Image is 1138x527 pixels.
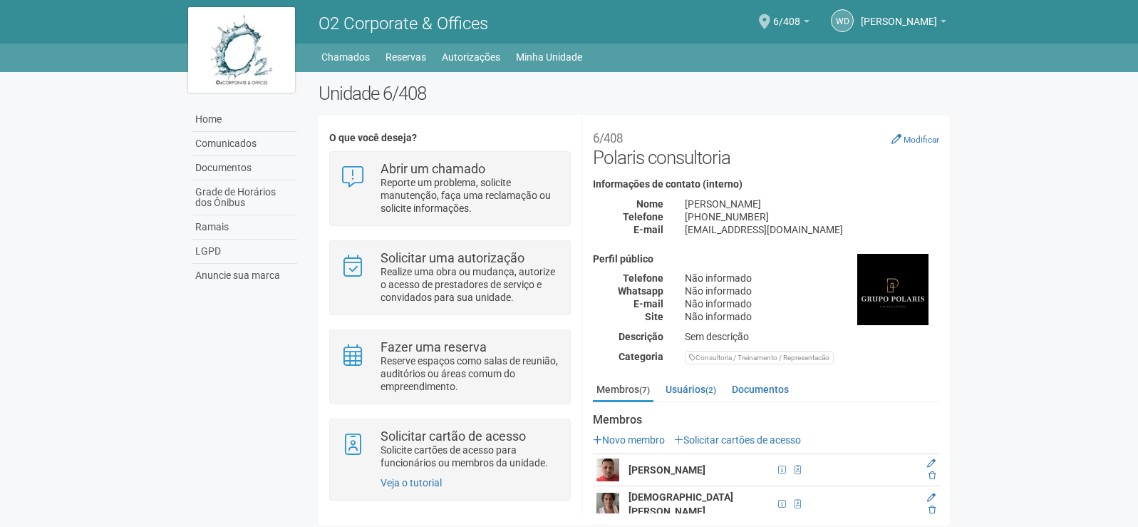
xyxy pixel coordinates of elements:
[593,379,653,402] a: Membros(7)
[927,459,936,469] a: Editar membro
[386,47,426,67] a: Reservas
[593,131,623,145] small: 6/408
[192,215,297,240] a: Ramais
[904,135,939,145] small: Modificar
[861,18,946,29] a: [PERSON_NAME]
[381,176,559,215] p: Reporte um problema, solicite manutenção, faça uma reclamação ou solicite informações.
[593,126,939,168] h2: Polaris consultoria
[645,311,663,322] strong: Site
[593,414,939,426] strong: Membros
[319,83,951,104] h2: Unidade 6/408
[623,211,663,222] strong: Telefone
[329,133,571,143] h4: O que você deseja?
[685,351,834,364] div: Consultoria / Treinamento / Representacão
[674,272,950,285] div: Não informado
[619,331,663,342] strong: Descrição
[192,264,297,287] a: Anuncie sua marca
[381,250,524,265] strong: Solicitar uma autorização
[674,223,950,236] div: [EMAIL_ADDRESS][DOMAIN_NAME]
[341,252,559,304] a: Solicitar uma autorização Realize uma obra ou mudança, autorize o acesso de prestadores de serviç...
[321,47,370,67] a: Chamados
[773,2,800,27] span: 6/408
[861,2,937,27] span: William de oliveira souza
[381,161,485,176] strong: Abrir um chamado
[381,354,559,393] p: Reserve espaços como salas de reunião, auditórios ou áreas comum do empreendimento.
[674,310,950,323] div: Não informado
[381,339,487,354] strong: Fazer uma reserva
[341,430,559,469] a: Solicitar cartão de acesso Solicite cartões de acesso para funcionários ou membros da unidade.
[674,297,950,310] div: Não informado
[891,133,939,145] a: Modificar
[639,385,650,395] small: (7)
[674,330,950,343] div: Sem descrição
[662,379,720,400] a: Usuários(2)
[593,254,939,265] h4: Perfil público
[596,459,619,481] img: user.png
[192,180,297,215] a: Grade de Horários dos Ônibus
[928,505,936,515] a: Excluir membro
[618,285,663,297] strong: Whatsapp
[341,341,559,393] a: Fazer uma reserva Reserve espaços como salas de reunião, auditórios ou áreas comum do empreendime...
[927,493,936,503] a: Editar membro
[633,224,663,235] strong: E-mail
[192,132,297,156] a: Comunicados
[674,198,950,210] div: [PERSON_NAME]
[674,285,950,297] div: Não informado
[619,351,663,362] strong: Categoria
[773,18,809,29] a: 6/408
[381,444,559,469] p: Solicite cartões de acesso para funcionários ou membros da unidade.
[192,108,297,132] a: Home
[381,477,442,488] a: Veja o tutorial
[623,272,663,284] strong: Telefone
[319,14,488,34] span: O2 Corporate & Offices
[928,471,936,481] a: Excluir membro
[593,434,665,446] a: Novo membro
[593,179,939,190] h4: Informações de contato (interno)
[629,491,733,517] strong: [DEMOGRAPHIC_DATA][PERSON_NAME]
[831,9,854,32] a: Wd
[636,198,663,210] strong: Nome
[596,493,619,516] img: user.png
[857,254,928,325] img: business.png
[192,156,297,180] a: Documentos
[705,385,716,395] small: (2)
[188,7,295,93] img: logo.jpg
[516,47,582,67] a: Minha Unidade
[674,210,950,223] div: [PHONE_NUMBER]
[381,429,526,444] strong: Solicitar cartão de acesso
[633,298,663,309] strong: E-mail
[381,265,559,304] p: Realize uma obra ou mudança, autorize o acesso de prestadores de serviço e convidados para sua un...
[341,163,559,215] a: Abrir um chamado Reporte um problema, solicite manutenção, faça uma reclamação ou solicite inform...
[674,434,801,446] a: Solicitar cartões de acesso
[629,464,705,476] strong: [PERSON_NAME]
[728,379,792,400] a: Documentos
[192,240,297,264] a: LGPD
[442,47,500,67] a: Autorizações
